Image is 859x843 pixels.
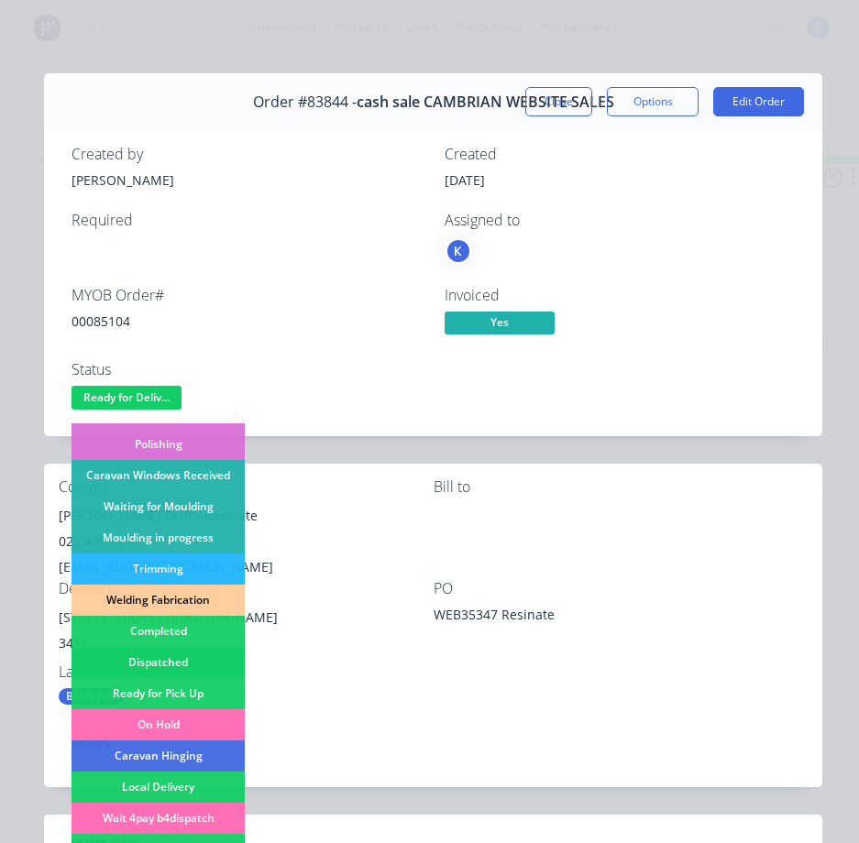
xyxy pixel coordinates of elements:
[72,772,245,803] div: Local Delivery
[72,678,245,709] div: Ready for Pick Up
[607,87,699,116] button: Options
[59,630,434,656] div: 3411
[72,522,245,553] div: Moulding in progress
[253,93,357,111] span: Order #83844 -
[445,287,796,304] div: Invoiced
[59,580,434,597] div: Deliver to
[72,212,423,229] div: Required
[59,503,434,580] div: [PERSON_NAME] Drift - Resinate022 496 4137[EMAIL_ADDRESS][DOMAIN_NAME]
[59,605,434,630] div: [STREET_ADDRESS][PERSON_NAME]
[357,93,614,111] span: cash sale CAMBRIAN WEBSITE SALES
[72,647,245,678] div: Dispatched
[72,386,182,413] button: Ready for Deliv...
[59,554,434,580] div: [EMAIL_ADDRESS][DOMAIN_NAME]
[72,361,423,378] div: Status
[59,503,434,529] div: [PERSON_NAME] Drift - Resinate
[59,605,434,663] div: [STREET_ADDRESS][PERSON_NAME]3411
[434,605,663,630] div: WEB35347 Resinate
[72,616,245,647] div: Completed
[72,429,245,460] div: Polishing
[59,688,124,705] div: BLUE JOB
[72,170,423,190] div: [PERSON_NAME]
[72,734,795,751] div: Notes
[445,146,796,163] div: Created
[445,212,796,229] div: Assigned to
[72,553,245,585] div: Trimming
[72,460,245,491] div: Caravan Windows Received
[59,529,434,554] div: 022 496 4137
[434,478,809,496] div: Bill to
[713,87,804,116] button: Edit Order
[445,312,555,334] span: Yes
[434,580,809,597] div: PO
[445,237,472,265] button: K
[72,287,423,304] div: MYOB Order #
[72,312,423,331] div: 00085104
[525,87,592,116] button: Close
[72,146,423,163] div: Created by
[72,709,245,740] div: On Hold
[445,171,485,189] span: [DATE]
[72,386,182,409] span: Ready for Deliv...
[72,803,245,834] div: Wait 4pay b4dispatch
[72,491,245,522] div: Waiting for Moulding
[72,740,245,772] div: Caravan Hinging
[72,585,245,616] div: Welding Fabrication
[59,663,434,681] div: Labels
[59,478,434,496] div: Contact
